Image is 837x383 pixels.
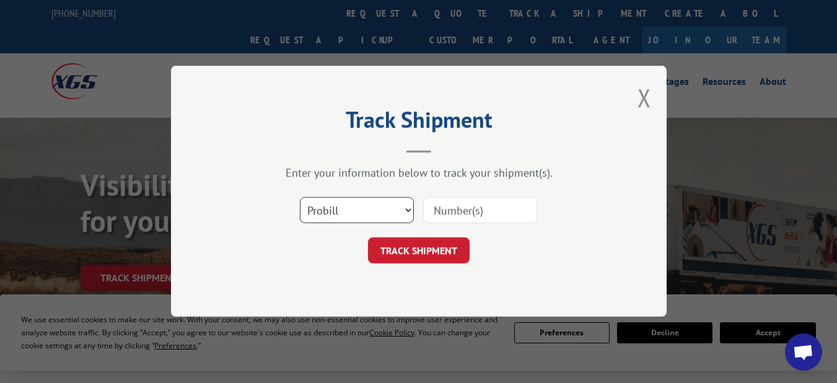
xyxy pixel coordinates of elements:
[785,333,822,371] div: Open chat
[233,111,605,134] h2: Track Shipment
[368,238,470,264] button: TRACK SHIPMENT
[233,166,605,180] div: Enter your information below to track your shipment(s).
[423,198,537,224] input: Number(s)
[638,81,651,114] button: Close modal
